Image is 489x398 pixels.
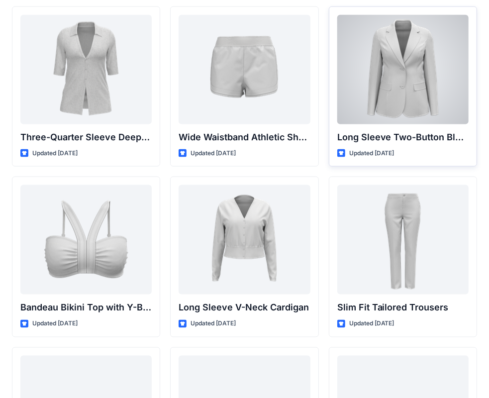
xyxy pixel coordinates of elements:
[191,318,236,329] p: Updated [DATE]
[337,15,469,124] a: Long Sleeve Two-Button Blazer with Flap Pockets
[20,185,152,295] a: Bandeau Bikini Top with Y-Back Straps and Stitch Detail
[32,318,78,329] p: Updated [DATE]
[20,300,152,314] p: Bandeau Bikini Top with Y-Back Straps and Stitch Detail
[32,148,78,159] p: Updated [DATE]
[179,185,310,295] a: Long Sleeve V-Neck Cardigan
[337,130,469,144] p: Long Sleeve Two-Button Blazer with Flap Pockets
[349,318,394,329] p: Updated [DATE]
[337,185,469,295] a: Slim Fit Tailored Trousers
[191,148,236,159] p: Updated [DATE]
[337,300,469,314] p: Slim Fit Tailored Trousers
[349,148,394,159] p: Updated [DATE]
[20,130,152,144] p: Three-Quarter Sleeve Deep V-Neck Button-Down Top
[179,130,310,144] p: Wide Waistband Athletic Shorts
[20,15,152,124] a: Three-Quarter Sleeve Deep V-Neck Button-Down Top
[179,300,310,314] p: Long Sleeve V-Neck Cardigan
[179,15,310,124] a: Wide Waistband Athletic Shorts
